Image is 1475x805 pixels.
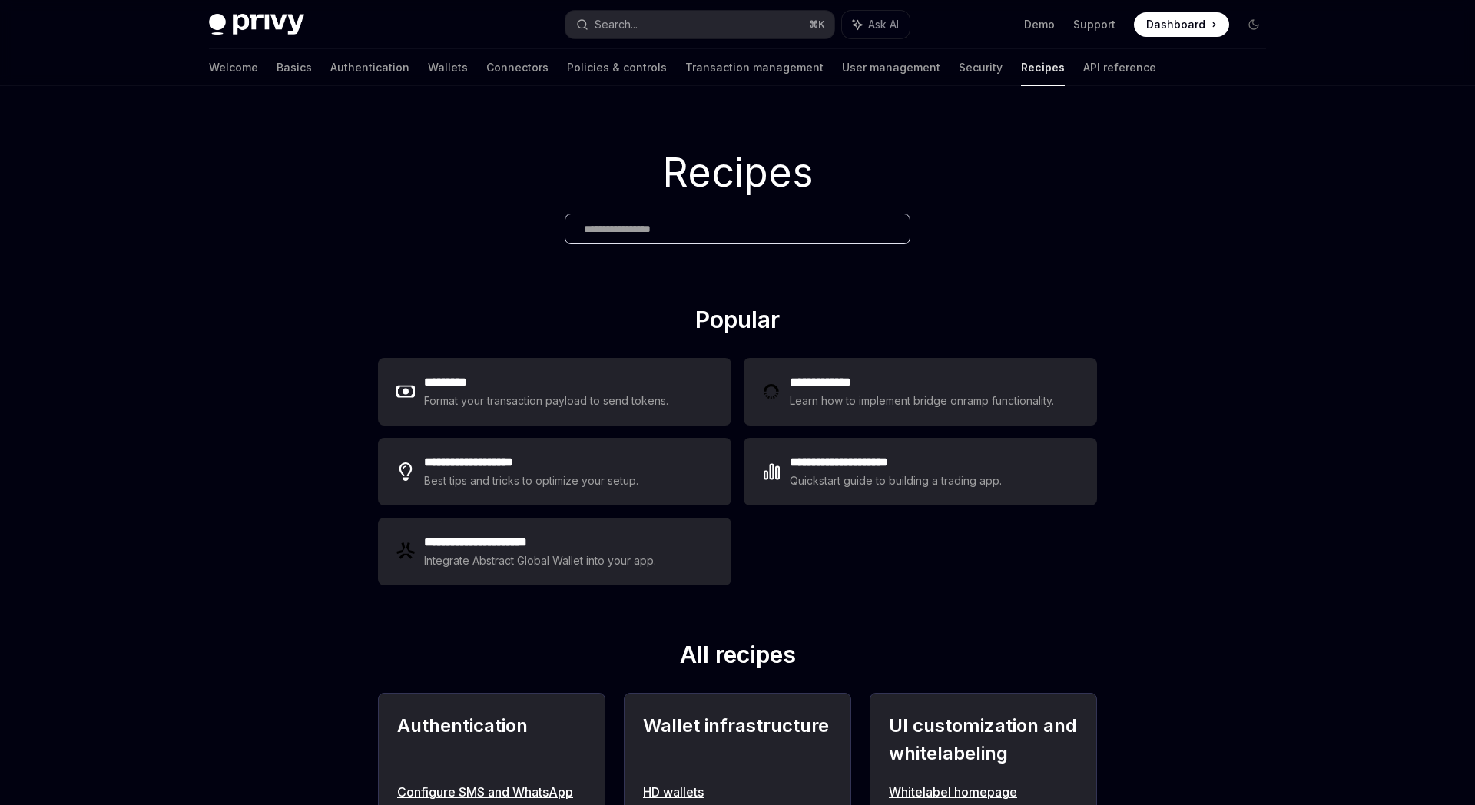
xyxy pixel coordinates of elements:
[842,49,940,86] a: User management
[809,18,825,31] span: ⌘ K
[1083,49,1156,86] a: API reference
[209,14,304,35] img: dark logo
[889,712,1078,767] h2: UI customization and whitelabeling
[428,49,468,86] a: Wallets
[959,49,1003,86] a: Security
[378,306,1097,340] h2: Popular
[1024,17,1055,32] a: Demo
[424,472,641,490] div: Best tips and tricks to optimize your setup.
[486,49,549,86] a: Connectors
[330,49,409,86] a: Authentication
[790,392,1059,410] div: Learn how to implement bridge onramp functionality.
[842,11,910,38] button: Ask AI
[744,358,1097,426] a: **** **** ***Learn how to implement bridge onramp functionality.
[565,11,834,38] button: Search...⌘K
[277,49,312,86] a: Basics
[790,472,1003,490] div: Quickstart guide to building a trading app.
[1021,49,1065,86] a: Recipes
[424,552,658,570] div: Integrate Abstract Global Wallet into your app.
[209,49,258,86] a: Welcome
[595,15,638,34] div: Search...
[1134,12,1229,37] a: Dashboard
[567,49,667,86] a: Policies & controls
[1073,17,1115,32] a: Support
[378,641,1097,674] h2: All recipes
[685,49,824,86] a: Transaction management
[1241,12,1266,37] button: Toggle dark mode
[378,358,731,426] a: **** ****Format your transaction payload to send tokens.
[1146,17,1205,32] span: Dashboard
[643,712,832,767] h2: Wallet infrastructure
[889,783,1078,801] a: Whitelabel homepage
[643,783,832,801] a: HD wallets
[868,17,899,32] span: Ask AI
[397,712,586,767] h2: Authentication
[424,392,669,410] div: Format your transaction payload to send tokens.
